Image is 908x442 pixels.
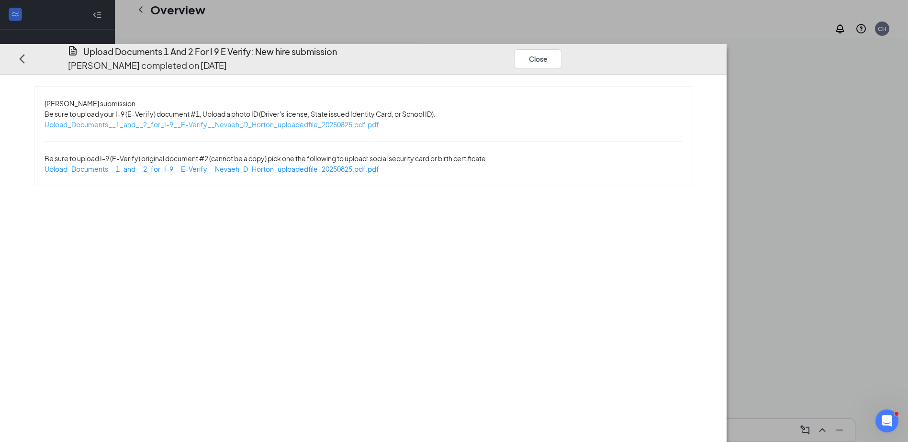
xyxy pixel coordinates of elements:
[514,49,562,68] button: Close
[45,154,486,163] span: Be sure to upload I-9 (E-Verify) original document #2 (cannot be a copy) pick one the following t...
[875,409,898,432] iframe: Intercom live chat
[45,110,436,118] span: Be sure to upload your I-9 (E-Verify) document #1, Upload a photo ID (Driver's license, State iss...
[67,45,78,57] svg: CustomFormIcon
[45,120,379,129] a: Upload_Documents__1_and__2_for_I-9__E-Verify__Nevaeh_D_Horton_uploadedfile_20250825.pdf.pdf
[68,59,227,72] p: [PERSON_NAME] completed on [DATE]
[45,165,379,173] a: Upload_Documents__1_and__2_for_I-9__E-Verify__Nevaeh_D_Horton_uploadedfile_20250825.pdf.pdf
[45,99,135,108] span: [PERSON_NAME] submission
[83,45,337,59] h4: Upload Documents 1 And 2 For I 9 E Verify: New hire submission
